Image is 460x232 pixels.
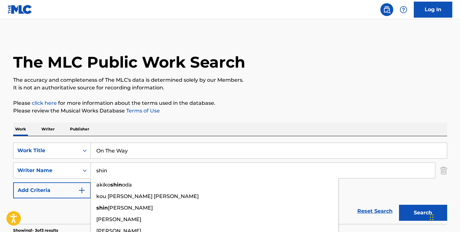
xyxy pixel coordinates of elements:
[17,167,75,174] div: Writer Name
[397,3,410,16] div: Help
[383,6,391,13] img: search
[13,107,447,115] p: Please review the Musical Works Database
[96,216,141,222] span: [PERSON_NAME]
[354,204,396,218] a: Reset Search
[96,182,110,188] span: akiko
[13,182,91,198] button: Add Criteria
[8,5,32,14] img: MLC Logo
[13,122,28,136] p: Work
[32,100,57,106] a: click here
[68,122,91,136] p: Publisher
[440,162,447,178] img: Delete Criterion
[108,205,153,211] span: [PERSON_NAME]
[125,108,160,114] a: Terms of Use
[122,182,132,188] span: oda
[39,122,56,136] p: Writer
[428,201,460,232] iframe: Chat Widget
[110,182,122,188] strong: shin
[13,99,447,107] p: Please for more information about the terms used in the database.
[17,147,75,154] div: Work Title
[430,208,434,227] div: Drag
[399,205,447,221] button: Search
[96,193,199,199] span: kou [PERSON_NAME] [PERSON_NAME]
[400,6,407,13] img: help
[78,186,86,194] img: 9d2ae6d4665cec9f34b9.svg
[13,143,447,224] form: Search Form
[96,205,108,211] strong: shin
[13,84,447,92] p: It is not an authoritative source for recording information.
[13,53,245,72] h1: The MLC Public Work Search
[380,3,393,16] a: Public Search
[414,2,452,18] a: Log In
[13,76,447,84] p: The accuracy and completeness of The MLC's data is determined solely by our Members.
